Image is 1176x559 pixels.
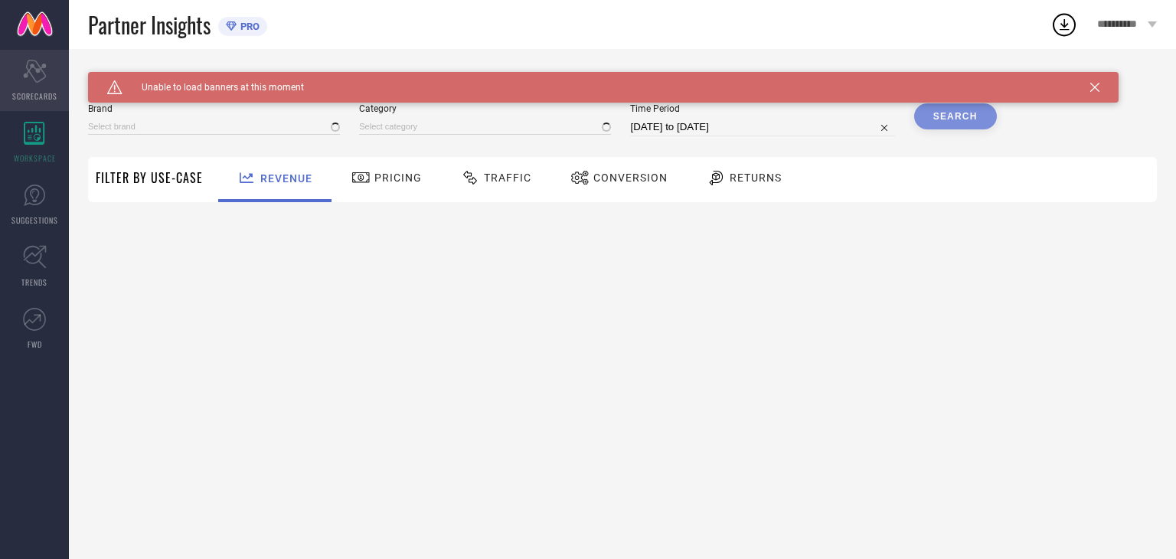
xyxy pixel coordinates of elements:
[593,172,668,184] span: Conversion
[374,172,422,184] span: Pricing
[237,21,260,32] span: PRO
[14,152,56,164] span: WORKSPACE
[260,172,312,185] span: Revenue
[12,90,57,102] span: SCORECARDS
[630,118,894,136] input: Select time period
[88,103,340,114] span: Brand
[122,82,304,93] span: Unable to load banners at this moment
[11,214,58,226] span: SUGGESTIONS
[28,338,42,350] span: FWD
[88,9,211,41] span: Partner Insights
[88,119,340,135] input: Select brand
[21,276,47,288] span: TRENDS
[96,168,203,187] span: Filter By Use-Case
[359,119,611,135] input: Select category
[630,103,894,114] span: Time Period
[88,72,194,84] span: SYSTEM WORKSPACE
[359,103,611,114] span: Category
[730,172,782,184] span: Returns
[1050,11,1078,38] div: Open download list
[484,172,531,184] span: Traffic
